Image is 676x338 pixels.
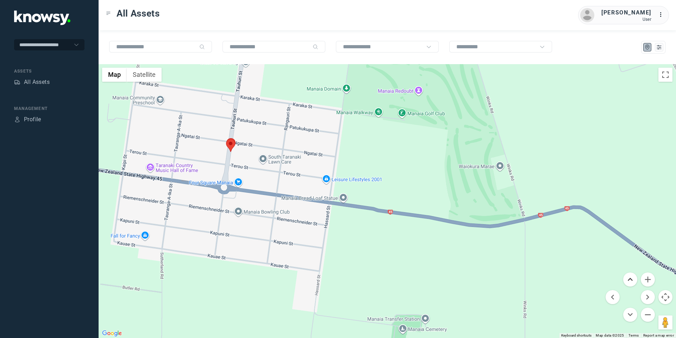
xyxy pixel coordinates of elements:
[14,68,84,74] div: Assets
[14,78,50,86] a: AssetsAll Assets
[14,105,84,112] div: Management
[561,333,591,338] button: Keyboard shortcuts
[580,8,594,22] img: avatar.png
[102,68,127,82] button: Show street map
[24,115,41,124] div: Profile
[100,329,124,338] a: Open this area in Google Maps (opens a new window)
[14,11,70,25] img: Application Logo
[623,272,637,287] button: Move up
[623,308,637,322] button: Move down
[601,17,651,22] div: User
[199,44,205,50] div: Search
[14,79,20,85] div: Assets
[643,333,674,337] a: Report a map error
[606,290,620,304] button: Move left
[628,333,639,337] a: Terms (opens in new tab)
[659,12,666,17] tspan: ...
[117,7,160,20] span: All Assets
[658,290,672,304] button: Map camera controls
[658,11,667,20] div: :
[658,68,672,82] button: Toggle fullscreen view
[14,115,41,124] a: ProfileProfile
[641,308,655,322] button: Zoom out
[24,78,50,86] div: All Assets
[596,333,624,337] span: Map data ©2025
[644,44,651,50] div: Map
[106,11,111,16] div: Toggle Menu
[656,44,662,50] div: List
[127,68,162,82] button: Show satellite imagery
[100,329,124,338] img: Google
[658,315,672,330] button: Drag Pegman onto the map to open Street View
[641,272,655,287] button: Zoom in
[641,290,655,304] button: Move right
[313,44,318,50] div: Search
[658,11,667,19] div: :
[601,8,651,17] div: [PERSON_NAME]
[14,116,20,123] div: Profile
